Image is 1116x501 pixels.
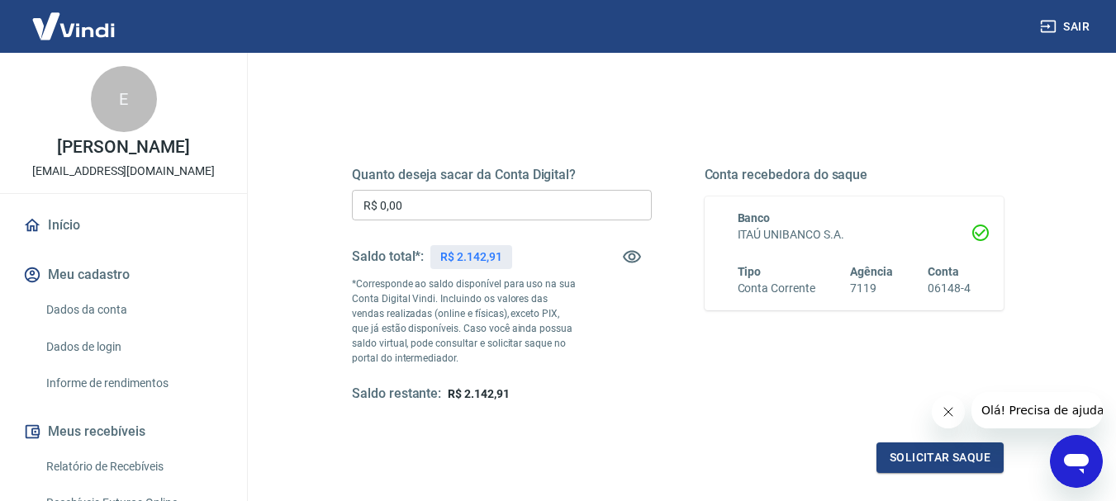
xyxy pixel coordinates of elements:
[352,167,652,183] h5: Quanto deseja sacar da Conta Digital?
[352,385,441,403] h5: Saldo restante:
[40,293,227,327] a: Dados da conta
[20,257,227,293] button: Meu cadastro
[850,280,893,297] h6: 7119
[448,387,509,400] span: R$ 2.142,91
[738,226,971,243] h6: ITAÚ UNIBANCO S.A.
[40,450,227,484] a: Relatório de Recebíveis
[352,248,424,265] h5: Saldo total*:
[1050,435,1103,488] iframe: Botão para abrir a janela de mensagens
[928,280,971,297] h6: 06148-4
[738,280,815,297] h6: Conta Corrente
[738,265,762,278] span: Tipo
[32,163,215,180] p: [EMAIL_ADDRESS][DOMAIN_NAME]
[10,12,139,25] span: Olá! Precisa de ajuda?
[57,139,189,156] p: [PERSON_NAME]
[91,66,157,132] div: E
[1037,12,1096,42] button: Sair
[850,265,893,278] span: Agência
[440,248,501,266] p: R$ 2.142,91
[20,414,227,450] button: Meus recebíveis
[40,330,227,364] a: Dados de login
[738,211,771,225] span: Banco
[971,392,1103,428] iframe: Mensagem da empresa
[20,207,227,243] a: Início
[928,265,959,278] span: Conta
[705,167,1004,183] h5: Conta recebedora do saque
[876,442,1004,473] button: Solicitar saque
[20,1,127,51] img: Vindi
[352,276,577,366] p: *Corresponde ao saldo disponível para uso na sua Conta Digital Vindi. Incluindo os valores das ve...
[40,366,227,400] a: Informe de rendimentos
[932,395,965,428] iframe: Fechar mensagem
